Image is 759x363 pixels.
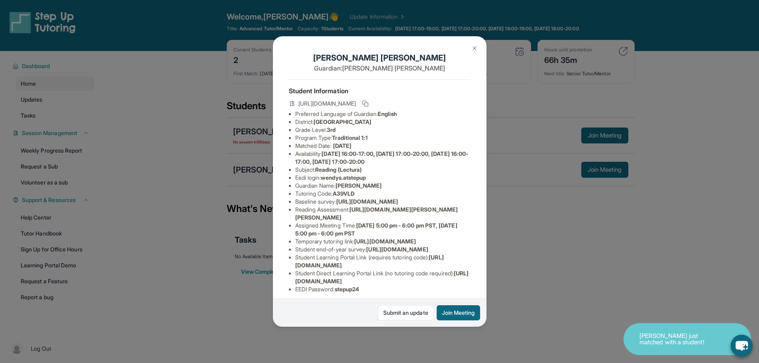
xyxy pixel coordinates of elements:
[295,285,471,293] li: EEDI Password :
[378,305,433,320] a: Submit an update
[366,246,428,253] span: [URL][DOMAIN_NAME]
[289,86,471,96] h4: Student Information
[295,222,457,237] span: [DATE] 5:00 pm - 6:00 pm PST, [DATE] 5:00 pm - 6:00 pm PST
[295,190,471,198] li: Tutoring Code :
[295,182,471,190] li: Guardian Name :
[731,335,753,357] button: chat-button
[295,237,471,245] li: Temporary tutoring link :
[295,198,471,206] li: Baseline survey :
[639,333,719,346] p: [PERSON_NAME] just matched with a student!
[289,63,471,73] p: Guardian: [PERSON_NAME] [PERSON_NAME]
[295,150,471,166] li: Availability:
[332,134,368,141] span: Traditional 1:1
[295,126,471,134] li: Grade Level:
[289,52,471,63] h1: [PERSON_NAME] [PERSON_NAME]
[295,245,471,253] li: Student end-of-year survey :
[295,110,471,118] li: Preferred Language of Guardian:
[315,166,362,173] span: Reading (Lectura)
[295,174,471,182] li: Eedi login :
[295,150,469,165] span: [DATE] 16:00-17:00, [DATE] 17:00-20:00, [DATE] 16:00-17:00, [DATE] 17:00-20:00
[437,305,480,320] button: Join Meeting
[333,142,351,149] span: [DATE]
[321,174,366,181] span: wendys.atstepup
[295,166,471,174] li: Subject :
[335,286,359,292] span: stepup24
[295,253,471,269] li: Student Learning Portal Link (requires tutoring code) :
[295,142,471,150] li: Matched Date:
[327,126,335,133] span: 3rd
[295,206,458,221] span: [URL][DOMAIN_NAME][PERSON_NAME][PERSON_NAME]
[295,269,471,285] li: Student Direct Learning Portal Link (no tutoring code required) :
[333,190,355,197] span: A39VLD
[336,198,398,205] span: [URL][DOMAIN_NAME]
[298,100,356,108] span: [URL][DOMAIN_NAME]
[295,134,471,142] li: Program Type:
[295,118,471,126] li: District:
[295,206,471,222] li: Reading Assessment :
[361,99,370,108] button: Copy link
[378,110,397,117] span: English
[335,182,382,189] span: [PERSON_NAME]
[314,118,371,125] span: [GEOGRAPHIC_DATA]
[471,45,478,51] img: Close Icon
[295,222,471,237] li: Assigned Meeting Time :
[354,238,416,245] span: [URL][DOMAIN_NAME]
